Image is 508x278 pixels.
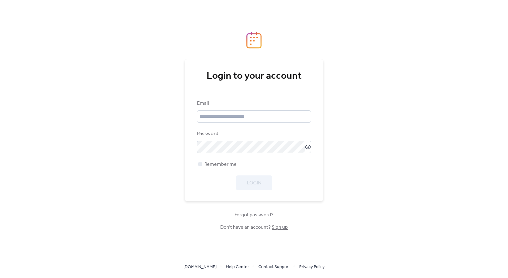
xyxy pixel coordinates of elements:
a: Forgot password? [234,213,274,217]
a: Sign up [272,223,288,232]
a: [DOMAIN_NAME] [183,263,217,271]
span: Forgot password? [234,211,274,219]
span: Remember me [204,161,237,168]
span: Don't have an account? [220,224,288,231]
span: Privacy Policy [299,263,325,271]
a: Privacy Policy [299,263,325,271]
img: logo [246,32,262,49]
a: Contact Support [258,263,290,271]
div: Password [197,130,310,138]
a: Help Center [226,263,249,271]
span: Help Center [226,263,249,271]
span: [DOMAIN_NAME] [183,263,217,271]
div: Email [197,100,310,107]
span: Contact Support [258,263,290,271]
div: Login to your account [197,70,311,82]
